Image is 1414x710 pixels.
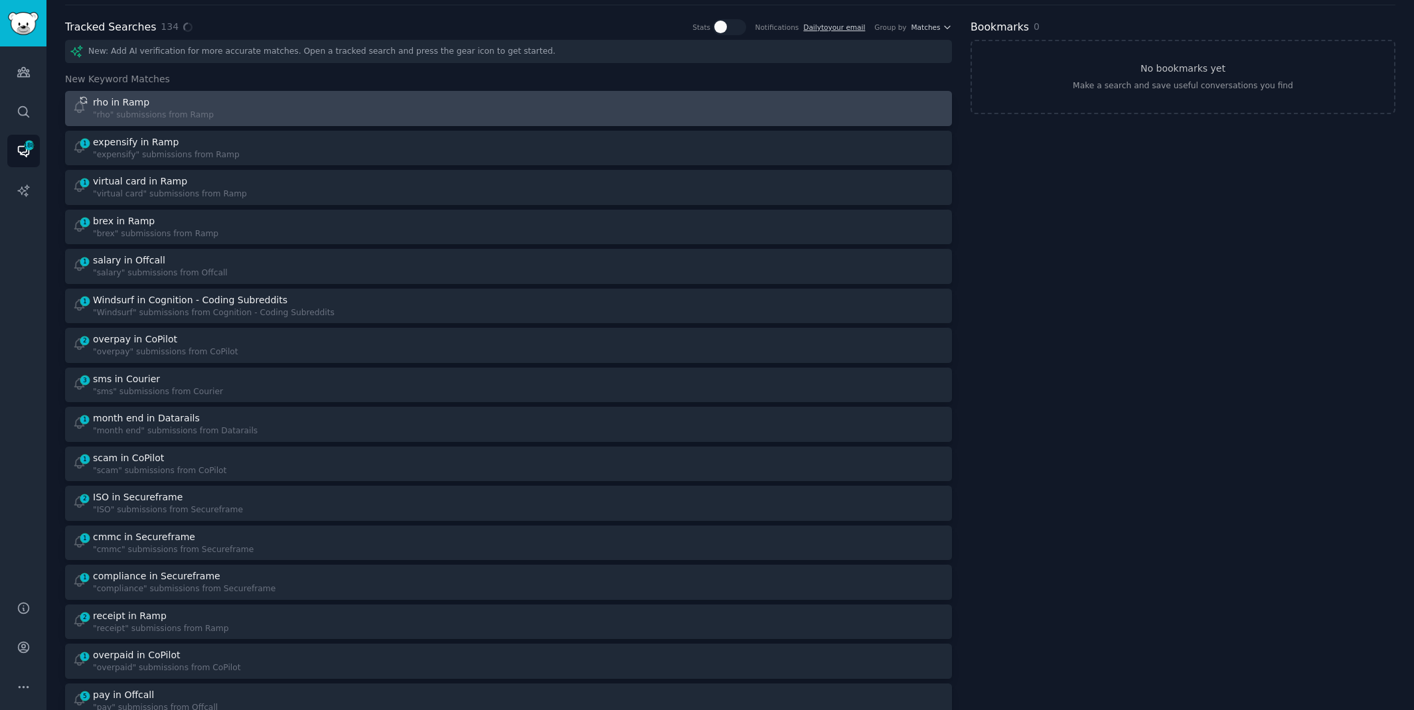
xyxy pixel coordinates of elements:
span: 3 [79,376,91,385]
a: No bookmarks yetMake a search and save useful conversations you find [971,40,1395,114]
div: "overpaid" submissions from CoPilot [93,662,241,674]
div: "virtual card" submissions from Ramp [93,188,247,200]
div: "ISO" submissions from Secureframe [93,504,243,516]
a: 1overpaid in CoPilot"overpaid" submissions from CoPilot [65,644,952,679]
div: Make a search and save useful conversations you find [1073,80,1293,92]
a: 3sms in Courier"sms" submissions from Courier [65,368,952,403]
a: 1cmmc in Secureframe"cmmc" submissions from Secureframe [65,526,952,561]
span: New Keyword Matches [65,72,170,86]
span: 1 [79,257,91,266]
div: "salary" submissions from Offcall [93,267,228,279]
div: "cmmc" submissions from Secureframe [93,544,254,556]
span: 0 [1034,21,1040,32]
div: "rho" submissions from Ramp [93,109,214,121]
a: 1expensify in Ramp"expensify" submissions from Ramp [65,131,952,166]
a: 1month end in Datarails"month end" submissions from Datarails [65,407,952,442]
a: 1salary in Offcall"salary" submissions from Offcall [65,249,952,284]
div: cmmc in Secureframe [93,530,195,544]
span: 1 [79,415,91,424]
div: rho in Ramp [93,96,149,109]
div: Group by [874,23,906,32]
div: ISO in Secureframe [93,490,183,504]
span: Matches [911,23,941,32]
div: "month end" submissions from Datarails [93,425,258,437]
a: rho in Ramp"rho" submissions from Ramp [65,91,952,126]
span: 2 [79,494,91,503]
div: Stats [692,23,710,32]
a: 2receipt in Ramp"receipt" submissions from Ramp [65,604,952,640]
div: overpaid in CoPilot [93,648,180,662]
div: pay in Offcall [93,688,154,702]
div: virtual card in Ramp [93,175,187,188]
a: 188 [7,135,40,167]
span: 1 [79,533,91,543]
a: 1scam in CoPilot"scam" submissions from CoPilot [65,447,952,482]
div: "Windsurf" submissions from Cognition - Coding Subreddits [93,307,335,319]
a: Dailytoyour email [803,23,865,31]
a: 1brex in Ramp"brex" submissions from Ramp [65,210,952,245]
span: 5 [79,691,91,701]
div: "expensify" submissions from Ramp [93,149,240,161]
div: overpay in CoPilot [93,332,177,346]
div: "sms" submissions from Courier [93,386,223,398]
span: 134 [161,20,179,34]
span: 1 [79,455,91,464]
span: 1 [79,139,91,148]
div: compliance in Secureframe [93,569,220,583]
span: 1 [79,573,91,582]
div: receipt in Ramp [93,609,167,623]
a: 1virtual card in Ramp"virtual card" submissions from Ramp [65,170,952,205]
div: "overpay" submissions from CoPilot [93,346,238,358]
div: brex in Ramp [93,214,155,228]
div: "scam" submissions from CoPilot [93,465,226,477]
button: Matches [911,23,952,32]
h3: No bookmarks yet [1140,62,1225,76]
h2: Tracked Searches [65,19,156,36]
a: 1compliance in Secureframe"compliance" submissions from Secureframe [65,565,952,600]
div: "compliance" submissions from Secureframe [93,583,275,595]
span: 1 [79,297,91,306]
div: "receipt" submissions from Ramp [93,623,229,635]
span: 1 [79,652,91,661]
a: 2ISO in Secureframe"ISO" submissions from Secureframe [65,486,952,521]
h2: Bookmarks [971,19,1029,36]
div: month end in Datarails [93,411,200,425]
span: 1 [79,178,91,187]
div: sms in Courier [93,372,160,386]
div: New: Add AI verification for more accurate matches. Open a tracked search and press the gear icon... [65,40,952,63]
div: Notifications [755,23,799,32]
a: 2overpay in CoPilot"overpay" submissions from CoPilot [65,328,952,363]
div: salary in Offcall [93,253,165,267]
div: expensify in Ramp [93,135,179,149]
span: 2 [79,336,91,345]
span: 1 [79,218,91,227]
span: 188 [23,141,35,150]
div: "brex" submissions from Ramp [93,228,218,240]
a: 1Windsurf in Cognition - Coding Subreddits"Windsurf" submissions from Cognition - Coding Subreddits [65,289,952,324]
span: 2 [79,612,91,622]
div: scam in CoPilot [93,451,164,465]
img: GummySearch logo [8,12,39,35]
div: Windsurf in Cognition - Coding Subreddits [93,293,287,307]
